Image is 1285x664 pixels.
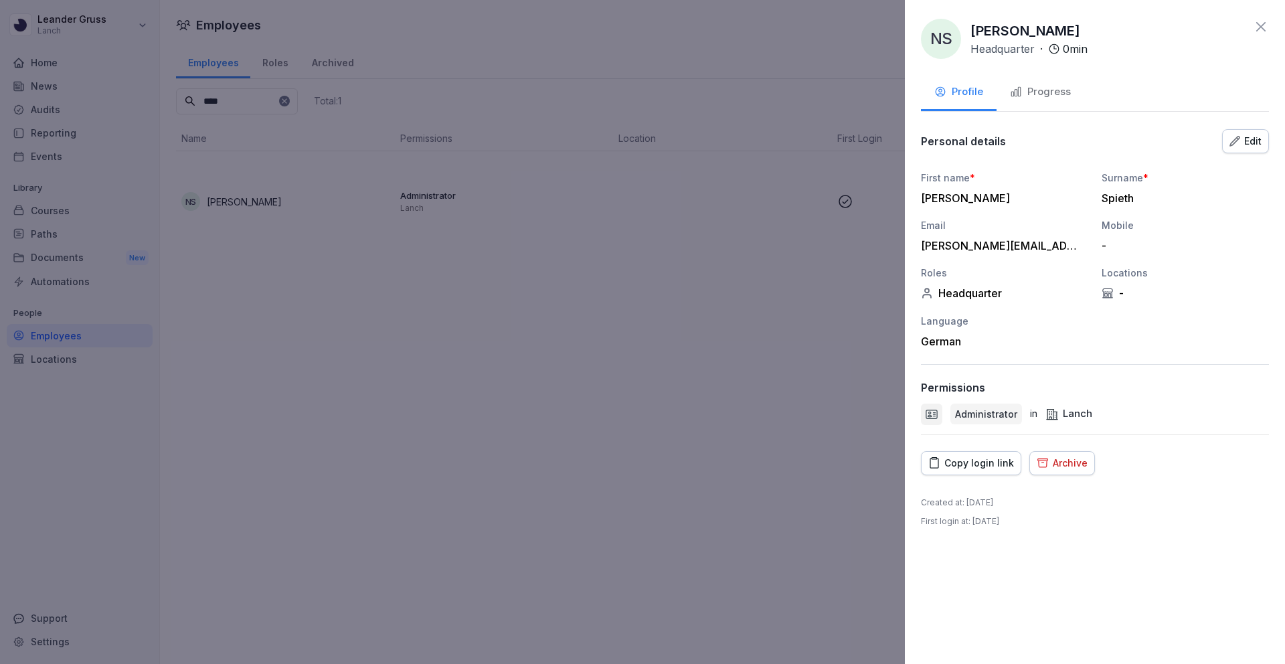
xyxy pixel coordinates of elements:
div: Locations [1102,266,1269,280]
div: Mobile [1102,218,1269,232]
div: Headquarter [921,286,1088,300]
p: Personal details [921,135,1006,148]
div: Surname [1102,171,1269,185]
div: German [921,335,1088,348]
button: Archive [1029,451,1095,475]
div: Lanch [1045,406,1092,422]
p: Administrator [955,407,1017,421]
div: Archive [1037,456,1088,471]
div: Roles [921,266,1088,280]
div: [PERSON_NAME][EMAIL_ADDRESS][DOMAIN_NAME] [921,239,1082,252]
p: 0 min [1063,41,1088,57]
div: Copy login link [928,456,1014,471]
p: Headquarter [970,41,1035,57]
div: Progress [1010,84,1071,100]
button: Copy login link [921,451,1021,475]
p: in [1030,406,1037,422]
div: Email [921,218,1088,232]
div: Spieth [1102,191,1262,205]
div: Edit [1229,134,1262,149]
button: Progress [997,75,1084,111]
div: Profile [934,84,983,100]
div: NS [921,19,961,59]
p: Created at : [DATE] [921,497,993,509]
div: [PERSON_NAME] [921,191,1082,205]
div: Language [921,314,1088,328]
p: First login at : [DATE] [921,515,999,527]
button: Edit [1222,129,1269,153]
p: Permissions [921,381,985,394]
button: Profile [921,75,997,111]
div: - [1102,286,1269,300]
div: First name [921,171,1088,185]
p: [PERSON_NAME] [970,21,1080,41]
div: · [970,41,1088,57]
div: - [1102,239,1262,252]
